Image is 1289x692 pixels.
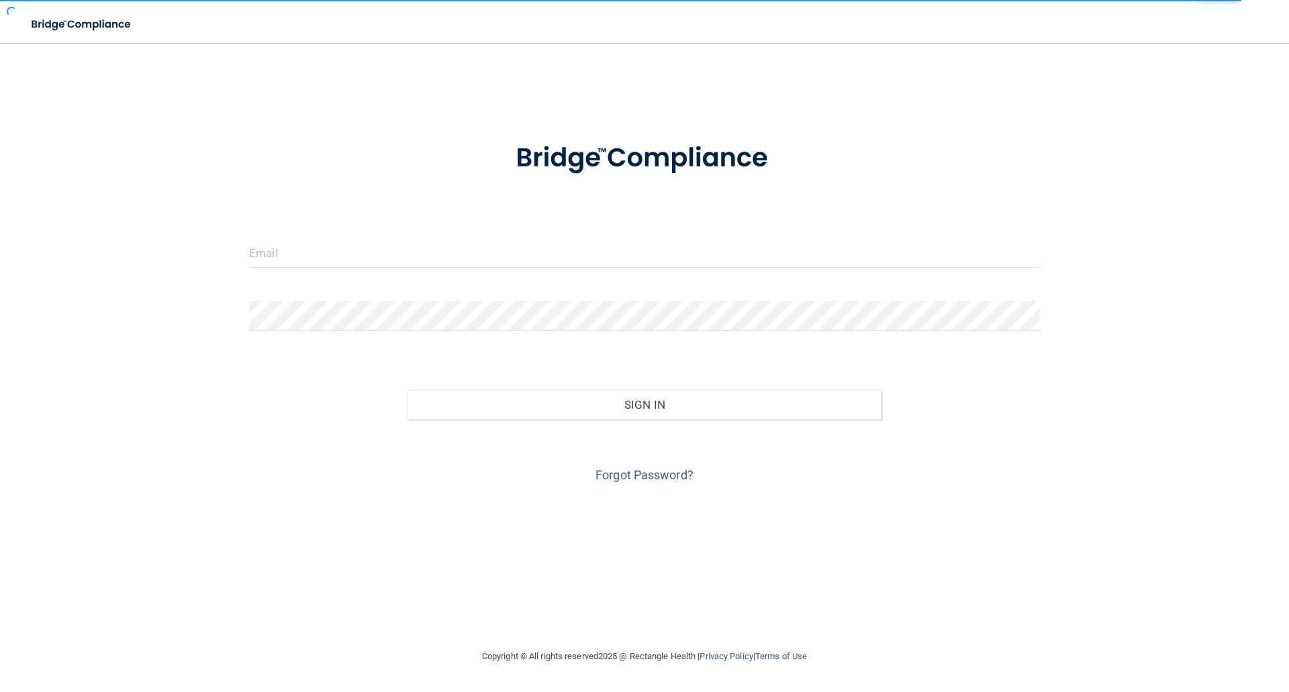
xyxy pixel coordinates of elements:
a: Privacy Policy [700,651,753,661]
button: Sign In [408,390,882,419]
a: Terms of Use [755,651,807,661]
input: Email [249,238,1040,268]
div: Copyright © All rights reserved 2025 @ Rectangle Health | | [399,635,890,678]
img: bridge_compliance_login_screen.278c3ca4.svg [488,123,801,193]
a: Forgot Password? [595,468,694,482]
img: bridge_compliance_login_screen.278c3ca4.svg [20,11,144,38]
